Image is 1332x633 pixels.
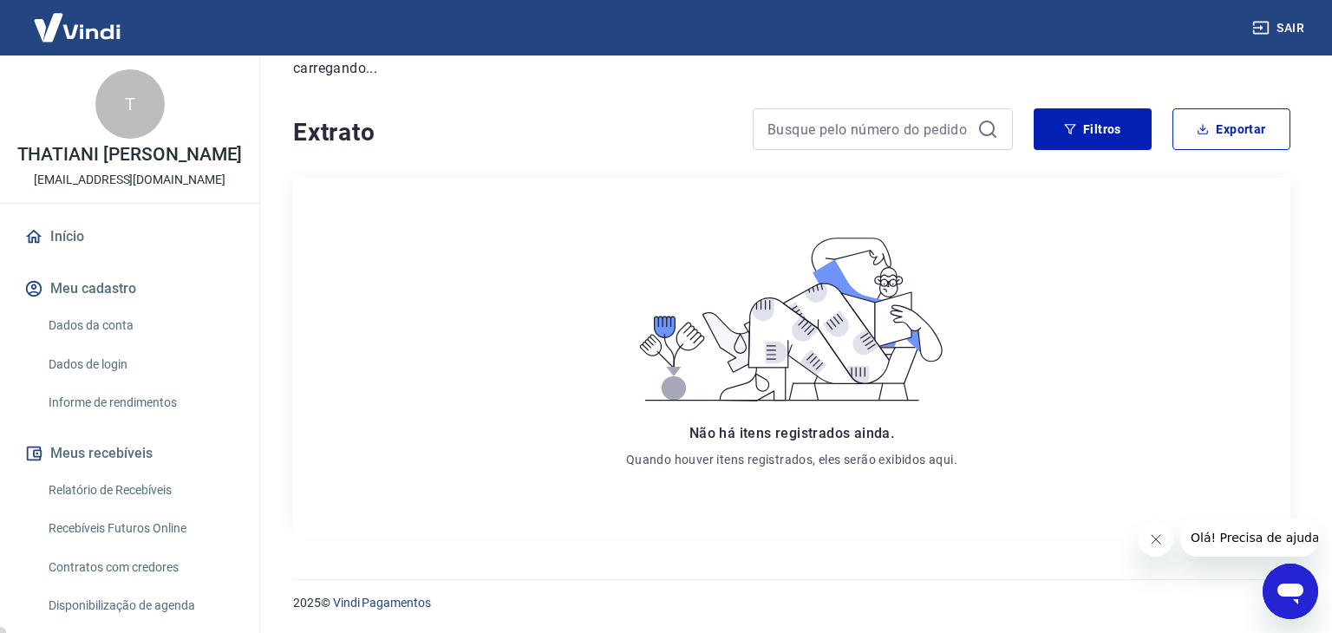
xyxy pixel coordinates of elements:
[21,270,238,308] button: Meu cadastro
[689,425,894,441] span: Não há itens registrados ainda.
[42,588,238,623] a: Disponibilização de agenda
[95,69,165,139] div: T
[21,1,134,54] img: Vindi
[42,473,238,508] a: Relatório de Recebíveis
[17,146,243,164] p: THATIANI [PERSON_NAME]
[1263,564,1318,619] iframe: Botão para abrir a janela de mensagens
[21,218,238,256] a: Início
[1249,12,1311,44] button: Sair
[293,594,1290,612] p: 2025 ©
[293,58,1290,79] p: carregando...
[21,434,238,473] button: Meus recebíveis
[1139,522,1173,557] iframe: Fechar mensagem
[333,596,431,610] a: Vindi Pagamentos
[767,116,970,142] input: Busque pelo número do pedido
[42,385,238,421] a: Informe de rendimentos
[293,115,732,150] h4: Extrato
[1180,519,1318,557] iframe: Mensagem da empresa
[10,12,146,26] span: Olá! Precisa de ajuda?
[626,451,957,468] p: Quando houver itens registrados, eles serão exibidos aqui.
[42,511,238,546] a: Recebíveis Futuros Online
[42,308,238,343] a: Dados da conta
[42,550,238,585] a: Contratos com credores
[34,171,225,189] p: [EMAIL_ADDRESS][DOMAIN_NAME]
[42,347,238,382] a: Dados de login
[1034,108,1152,150] button: Filtros
[1172,108,1290,150] button: Exportar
